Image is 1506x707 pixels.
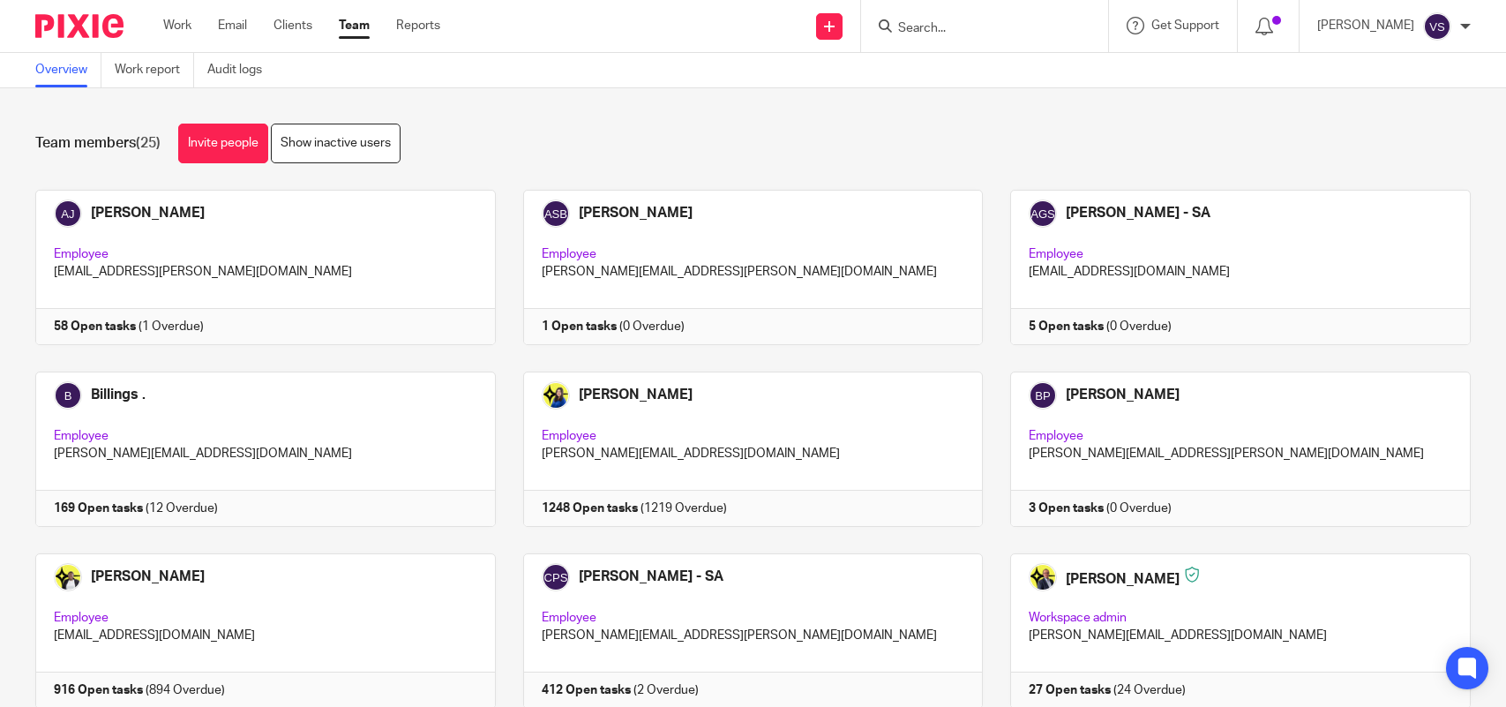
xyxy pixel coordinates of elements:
[396,17,440,34] a: Reports
[178,124,268,163] a: Invite people
[35,14,124,38] img: Pixie
[896,21,1055,37] input: Search
[115,53,194,87] a: Work report
[1317,17,1414,34] p: [PERSON_NAME]
[35,53,101,87] a: Overview
[1151,19,1219,32] span: Get Support
[136,136,161,150] span: (25)
[1423,12,1451,41] img: svg%3E
[163,17,191,34] a: Work
[35,134,161,153] h1: Team members
[218,17,247,34] a: Email
[271,124,401,163] a: Show inactive users
[273,17,312,34] a: Clients
[339,17,370,34] a: Team
[207,53,275,87] a: Audit logs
